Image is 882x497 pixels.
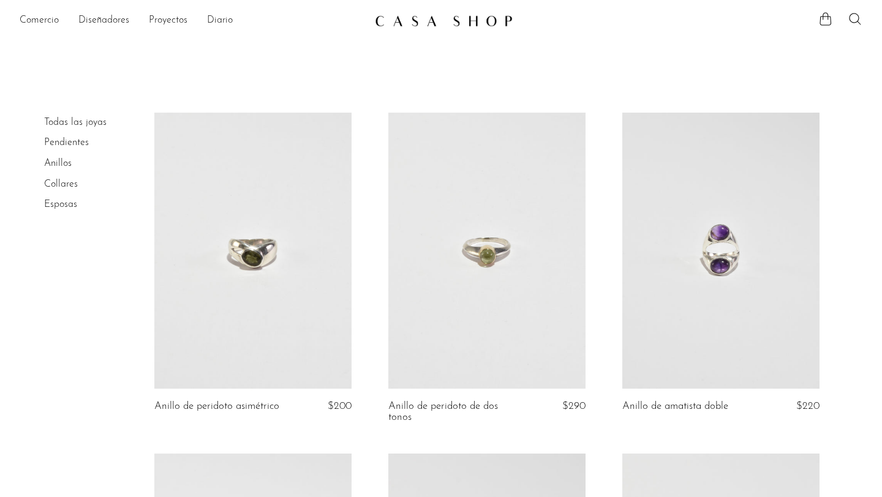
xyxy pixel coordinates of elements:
a: Diario [207,13,233,29]
font: Diario [207,15,233,25]
a: Anillos [44,159,72,168]
font: Comercio [20,15,59,25]
ul: NUEVO MENÚ DE ENCABEZADO [20,10,365,31]
a: Collares [44,179,78,189]
font: Anillo de amatista doble [622,401,728,411]
a: Diseñadores [78,13,129,29]
a: Anillo de peridoto de dos tonos [388,401,519,424]
a: Esposas [44,200,77,209]
a: Todas las joyas [44,118,107,127]
font: Proyectos [149,15,187,25]
a: Anillo de amatista doble [622,401,728,412]
a: Pendientes [44,138,89,148]
font: $220 [796,401,820,411]
a: Proyectos [149,13,187,29]
font: Anillo de peridoto de dos tonos [388,401,498,422]
font: $290 [562,401,586,411]
a: Comercio [20,13,59,29]
font: $200 [328,401,352,411]
a: Anillo de peridoto asimétrico [154,401,279,412]
nav: Navegación de escritorio [20,10,365,31]
font: Diseñadores [78,15,129,25]
font: Anillo de peridoto asimétrico [154,401,279,411]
